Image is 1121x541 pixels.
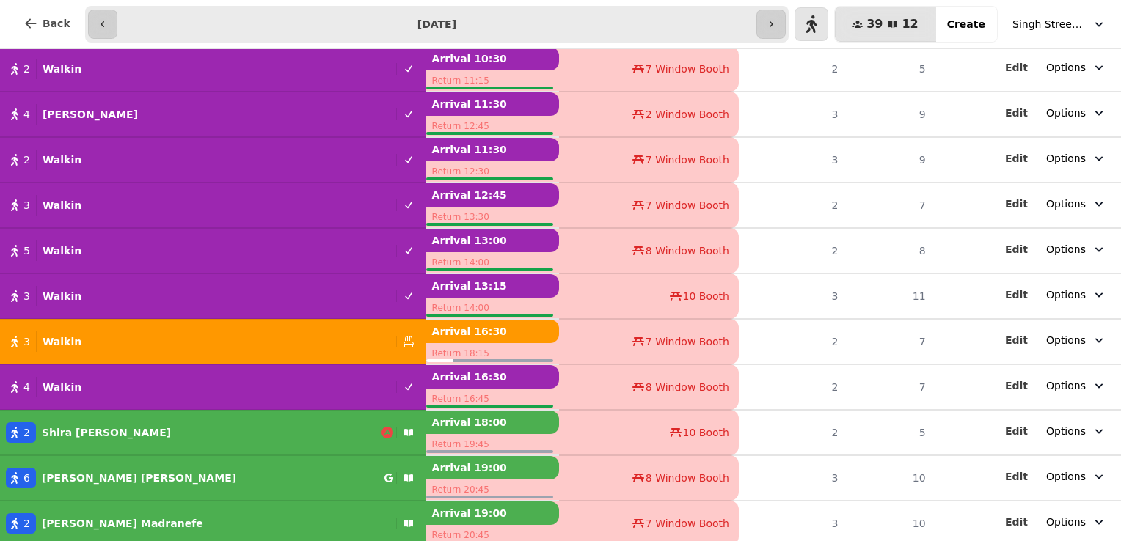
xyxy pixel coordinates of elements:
p: Return 16:45 [426,389,559,409]
td: 2 [739,228,847,273]
span: Options [1046,242,1086,257]
button: Options [1037,418,1115,444]
td: 3 [739,92,847,137]
p: Return 19:45 [426,434,559,454]
p: Arrival 13:00 [426,229,559,252]
td: 5 [847,46,934,92]
span: Edit [1005,517,1028,527]
span: Edit [1005,335,1028,345]
span: 3 [23,289,30,303]
button: Options [1037,463,1115,490]
p: Walkin [43,380,81,394]
p: Shira [PERSON_NAME] [42,425,171,440]
span: Edit [1005,108,1028,118]
p: Return 12:45 [426,116,559,136]
td: 3 [739,273,847,319]
span: Edit [1005,62,1028,73]
p: Return 11:15 [426,70,559,91]
p: Arrival 11:30 [426,138,559,161]
span: Options [1046,378,1086,393]
p: Walkin [43,62,81,76]
p: Walkin [43,334,81,349]
td: 7 [847,183,934,228]
td: 2 [739,183,847,228]
span: 2 Window Booth [646,107,729,122]
td: 9 [847,92,934,137]
p: [PERSON_NAME] Madranefe [42,516,203,531]
span: 7 Window Booth [646,334,729,349]
td: 3 [739,137,847,183]
button: Edit [1005,469,1028,484]
td: 10 [847,455,934,501]
span: 5 [23,243,30,258]
button: Edit [1005,196,1028,211]
button: Edit [1005,515,1028,529]
p: Return 12:30 [426,161,559,182]
span: 7 Window Booth [646,198,729,213]
span: 7 Window Booth [646,152,729,167]
button: Options [1037,100,1115,126]
span: Options [1046,287,1086,302]
span: 2 [23,152,30,167]
button: Options [1037,191,1115,217]
span: 7 Window Booth [646,516,729,531]
p: Walkin [43,243,81,258]
button: Edit [1005,106,1028,120]
button: Edit [1005,242,1028,257]
span: Options [1046,151,1086,166]
button: Options [1037,281,1115,308]
button: Back [12,6,82,41]
p: Walkin [43,289,81,303]
span: 4 [23,380,30,394]
span: 8 Window Booth [646,471,729,485]
span: Edit [1005,426,1028,436]
td: 5 [847,410,934,455]
p: Return 13:30 [426,207,559,227]
p: Return 18:15 [426,343,559,364]
button: Edit [1005,424,1028,438]
p: Arrival 16:30 [426,320,559,343]
span: Options [1046,333,1086,347]
span: Options [1046,469,1086,484]
span: 8 Window Booth [646,380,729,394]
span: Options [1046,515,1086,529]
p: Return 14:00 [426,252,559,273]
p: Return 20:45 [426,479,559,500]
span: 2 [23,62,30,76]
span: 10 Booth [683,289,729,303]
button: Options [1037,54,1115,81]
span: Options [1046,424,1086,438]
span: Options [1046,106,1086,120]
p: Return 14:00 [426,298,559,318]
span: 3 [23,334,30,349]
td: 7 [847,319,934,364]
span: Options [1046,60,1086,75]
button: Edit [1005,333,1028,347]
td: 9 [847,137,934,183]
p: Arrival 11:30 [426,92,559,116]
td: 8 [847,228,934,273]
p: Arrival 16:30 [426,365,559,389]
span: 10 Booth [683,425,729,440]
span: Options [1046,196,1086,211]
button: Edit [1005,60,1028,75]
span: 6 [23,471,30,485]
span: Edit [1005,380,1028,391]
button: Edit [1005,378,1028,393]
td: 2 [739,410,847,455]
button: Options [1037,372,1115,399]
span: 8 Window Booth [646,243,729,258]
span: 7 Window Booth [646,62,729,76]
button: Options [1037,145,1115,172]
p: Arrival 12:45 [426,183,559,207]
p: Arrival 10:30 [426,47,559,70]
p: Arrival 18:00 [426,411,559,434]
button: Options [1037,509,1115,535]
span: 2 [23,516,30,531]
span: Back [43,18,70,29]
p: Walkin [43,198,81,213]
p: Walkin [43,152,81,167]
td: 2 [739,46,847,92]
p: Arrival 19:00 [426,456,559,479]
td: 11 [847,273,934,319]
